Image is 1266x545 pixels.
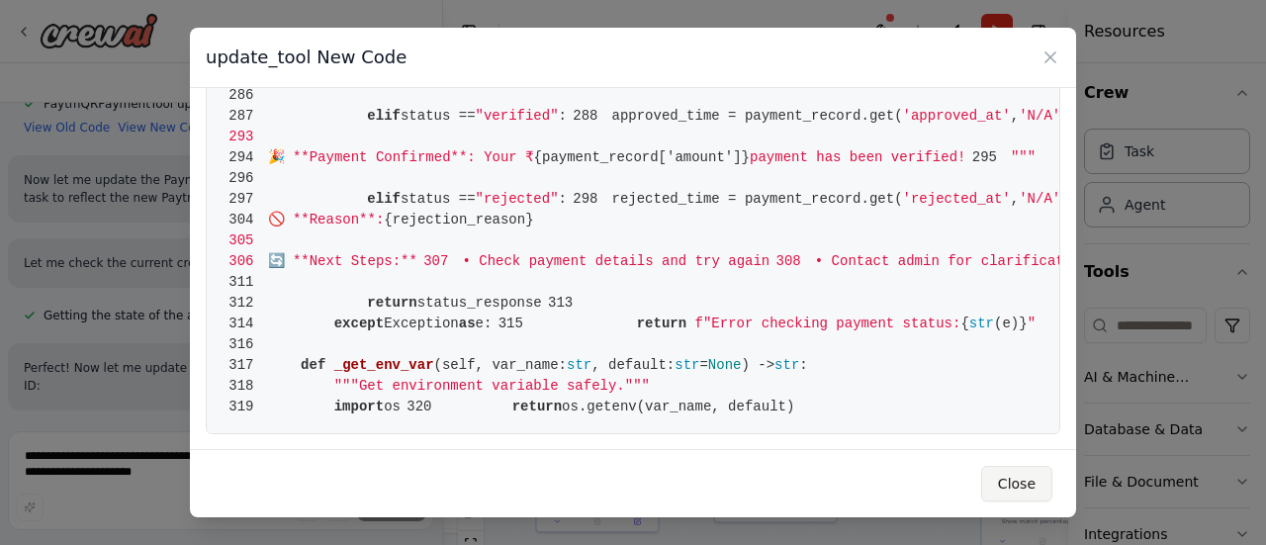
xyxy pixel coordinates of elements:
[1011,149,1036,165] span: """
[384,399,401,414] span: os
[223,189,268,210] span: 297
[223,272,268,293] span: 311
[965,147,1011,168] span: 295
[799,357,807,373] span: :
[769,251,815,272] span: 308
[611,108,902,124] span: approved_time = payment_record.get(
[559,108,567,124] span: :
[567,189,612,210] span: 298
[1019,191,1060,207] span: 'N/A'
[223,314,268,334] span: 314
[981,466,1052,501] button: Close
[301,357,325,373] span: def
[567,106,612,127] span: 288
[223,251,268,272] span: 306
[223,376,268,397] span: 318
[708,357,742,373] span: None
[417,253,769,269] span: • Check payment details and try again
[384,212,533,227] span: {rejection_reason}
[223,230,268,251] span: 305
[401,108,476,124] span: status ==
[223,210,268,230] span: 304
[774,357,799,373] span: str
[334,357,434,373] span: _get_env_var
[367,295,416,311] span: return
[567,357,591,373] span: str
[559,191,567,207] span: :
[994,316,1028,331] span: (e)}
[512,399,562,414] span: return
[223,293,268,314] span: 312
[675,357,699,373] span: str
[1011,191,1019,207] span: ,
[733,149,750,165] span: ]}
[492,314,537,334] span: 315
[1019,108,1060,124] span: 'N/A'
[667,149,733,165] span: 'amount'
[334,316,384,331] span: except
[367,191,401,207] span: elif
[434,357,442,373] span: (
[699,357,707,373] span: =
[223,168,268,189] span: 296
[442,357,567,373] span: self, var_name:
[542,293,588,314] span: 313
[695,316,961,331] span: f"Error checking payment status:
[223,334,268,355] span: 316
[384,316,459,331] span: Exception
[401,191,476,207] span: status ==
[903,108,1011,124] span: 'approved_at'
[223,127,268,147] span: 293
[417,251,463,272] span: 307
[367,108,401,124] span: elif
[1028,316,1036,331] span: "
[476,191,559,207] span: "rejected"
[562,399,794,414] span: os.getenv(var_name, default)
[534,149,667,165] span: {payment_record[
[476,108,559,124] span: "verified"
[223,147,268,168] span: 294
[591,357,675,373] span: , default:
[960,316,968,331] span: {
[223,355,268,376] span: 317
[459,316,476,331] span: as
[417,295,542,311] span: status_response
[223,106,268,127] span: 287
[969,316,994,331] span: str
[476,316,493,331] span: e:
[223,397,268,417] span: 319
[769,253,1089,269] span: • Contact admin for clarification
[334,378,650,394] span: """Get environment variable safely."""
[223,85,268,106] span: 286
[741,357,774,373] span: ) ->
[334,399,384,414] span: import
[268,149,534,165] span: 🎉 **Payment Confirmed**: Your ₹
[637,316,686,331] span: return
[903,191,1011,207] span: 'rejected_at'
[206,44,407,71] h3: update_tool New Code
[750,149,965,165] span: payment has been verified!
[611,191,902,207] span: rejected_time = payment_record.get(
[401,397,446,417] span: 320
[1011,108,1019,124] span: ,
